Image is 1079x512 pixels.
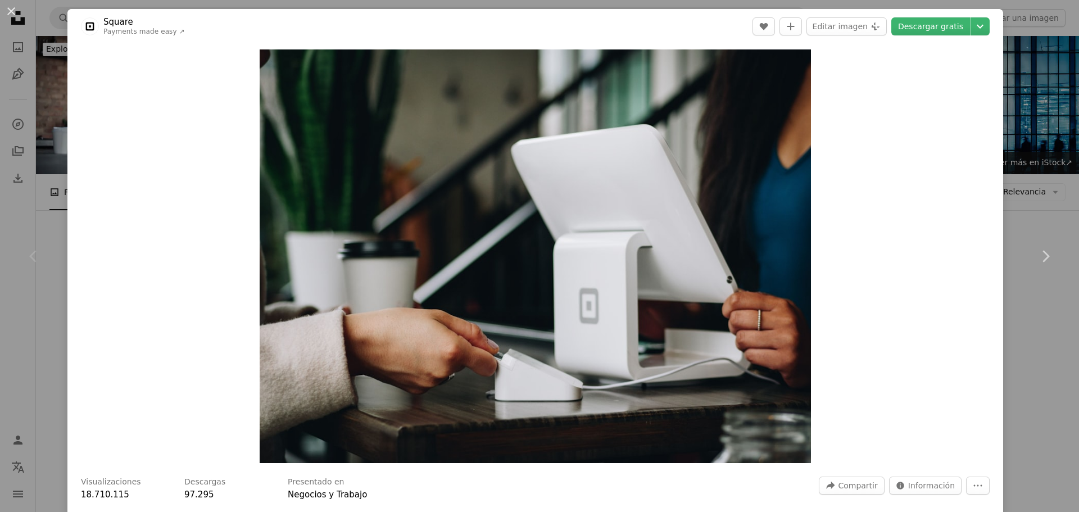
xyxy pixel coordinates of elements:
[908,477,955,494] span: Información
[260,49,810,463] button: Ampliar en esta imagen
[288,490,367,500] a: Negocios y Trabajo
[260,49,810,463] img: Monitor blanco en el escritorio
[891,17,970,35] a: Descargar gratis
[1012,202,1079,310] a: Siguiente
[779,17,802,35] button: Añade a la colección
[103,16,185,28] a: Square
[966,477,990,495] button: Más acciones
[103,28,185,35] a: Payments made easy ↗
[819,477,884,495] button: Compartir esta imagen
[971,17,990,35] button: Elegir el tamaño de descarga
[81,490,129,500] span: 18.710.115
[806,17,887,35] button: Editar imagen
[889,477,962,495] button: Estadísticas sobre esta imagen
[81,17,99,35] img: Ve al perfil de Square
[752,17,775,35] button: Me gusta
[838,477,877,494] span: Compartir
[81,477,141,488] h3: Visualizaciones
[288,477,344,488] h3: Presentado en
[184,490,214,500] span: 97.295
[184,477,225,488] h3: Descargas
